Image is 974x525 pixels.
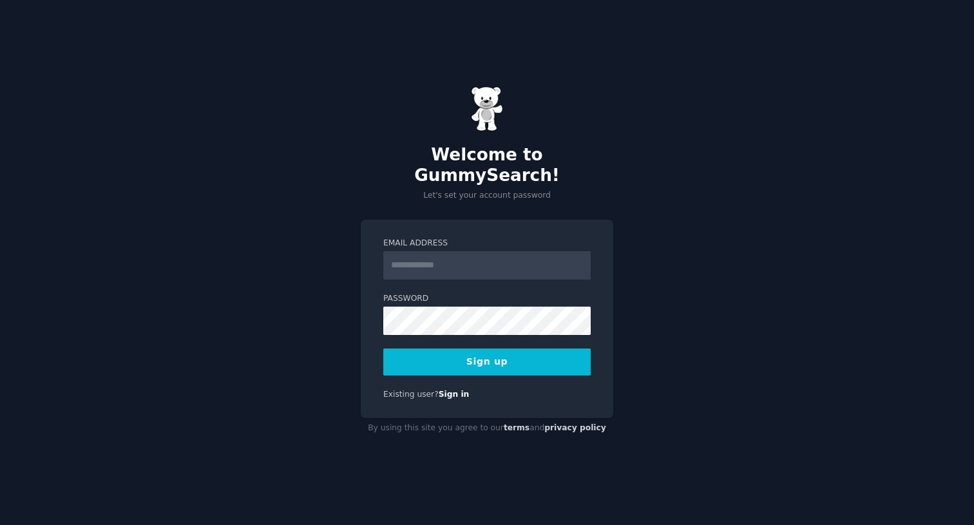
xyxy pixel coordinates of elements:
div: By using this site you agree to our and [361,418,613,439]
label: Email Address [383,238,591,249]
span: Existing user? [383,390,439,399]
a: terms [504,423,530,432]
p: Let's set your account password [361,190,613,202]
a: privacy policy [544,423,606,432]
h2: Welcome to GummySearch! [361,145,613,186]
a: Sign in [439,390,470,399]
label: Password [383,293,591,305]
img: Gummy Bear [471,86,503,131]
button: Sign up [383,348,591,376]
